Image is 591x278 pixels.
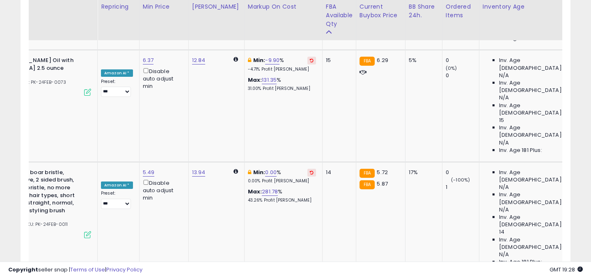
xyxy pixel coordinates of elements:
div: Amazon AI * [101,69,133,77]
span: N/A [499,206,509,214]
span: Inv. Age [DEMOGRAPHIC_DATA]: [499,102,574,117]
span: 6.29 [377,56,388,64]
a: 6.37 [143,56,154,64]
a: 281.78 [262,188,278,196]
span: Inv. Age [DEMOGRAPHIC_DATA]: [499,79,574,94]
div: Min Price [143,2,185,11]
div: % [248,76,316,92]
span: 14 [499,228,504,236]
small: FBA [360,180,375,189]
div: BB Share 24h. [409,2,439,20]
div: 0 [446,169,479,176]
b: Max: [248,76,262,84]
p: 43.26% Profit [PERSON_NAME] [248,198,316,203]
div: Markup on Cost [248,2,319,11]
div: Current Buybox Price [360,2,402,20]
span: Inv. Age [DEMOGRAPHIC_DATA]: [499,169,574,184]
div: 5% [409,57,436,64]
div: Disable auto adjust min [143,178,182,202]
span: N/A [499,72,509,79]
span: N/A [499,94,509,101]
div: Preset: [101,79,133,97]
div: % [248,169,316,184]
a: 12.84 [192,56,206,64]
div: % [248,57,316,72]
a: 13.94 [192,168,206,177]
b: Max: [248,188,262,195]
div: Inventory Age [483,2,577,11]
div: seller snap | | [8,266,142,274]
strong: Copyright [8,266,38,273]
div: 0 [446,72,479,79]
span: Inv. Age [DEMOGRAPHIC_DATA]: [499,57,574,71]
div: FBA Available Qty [326,2,353,28]
span: | SKU: PK-24FEB-0011 [18,221,68,227]
p: 31.00% Profit [PERSON_NAME] [248,86,316,92]
p: 0.00% Profit [PERSON_NAME] [248,178,316,184]
b: Min: [253,56,266,64]
span: Inv. Age 181 Plus: [499,147,542,154]
div: Preset: [101,191,133,209]
small: (-100%) [451,177,470,183]
p: -4.71% Profit [PERSON_NAME] [248,67,316,72]
div: [PERSON_NAME] [192,2,241,11]
a: Terms of Use [70,266,105,273]
small: (0%) [446,65,457,71]
a: 5.49 [143,168,155,177]
small: FBA [360,169,375,178]
span: 5.72 [377,168,388,176]
a: 0.00 [265,168,277,177]
div: Amazon AI * [101,182,133,189]
span: 15 [499,117,504,124]
div: 15 [326,57,350,64]
div: 17% [409,169,436,176]
a: -9.90 [265,56,279,64]
span: N/A [499,251,509,258]
a: Privacy Policy [106,266,142,273]
span: N/A [499,139,509,147]
div: % [248,188,316,203]
div: 0 [446,57,479,64]
div: Disable auto adjust min [143,67,182,90]
div: 14 [326,169,350,176]
span: Inv. Age [DEMOGRAPHIC_DATA]-180: [499,124,574,139]
span: | SKU: PK-24FEB-0073 [13,79,66,85]
span: 2025-08-16 19:28 GMT [550,266,583,273]
div: Repricing [101,2,136,11]
span: Inv. Age [DEMOGRAPHIC_DATA]-180: [499,236,574,251]
span: Inv. Age [DEMOGRAPHIC_DATA]: [499,191,574,206]
div: 1 [446,184,479,191]
a: 131.35 [262,76,277,84]
small: FBA [360,57,375,66]
b: Min: [253,168,266,176]
div: Ordered Items [446,2,476,20]
span: N/A [499,184,509,191]
span: 5.87 [377,180,388,188]
span: Inv. Age [DEMOGRAPHIC_DATA]: [499,214,574,228]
